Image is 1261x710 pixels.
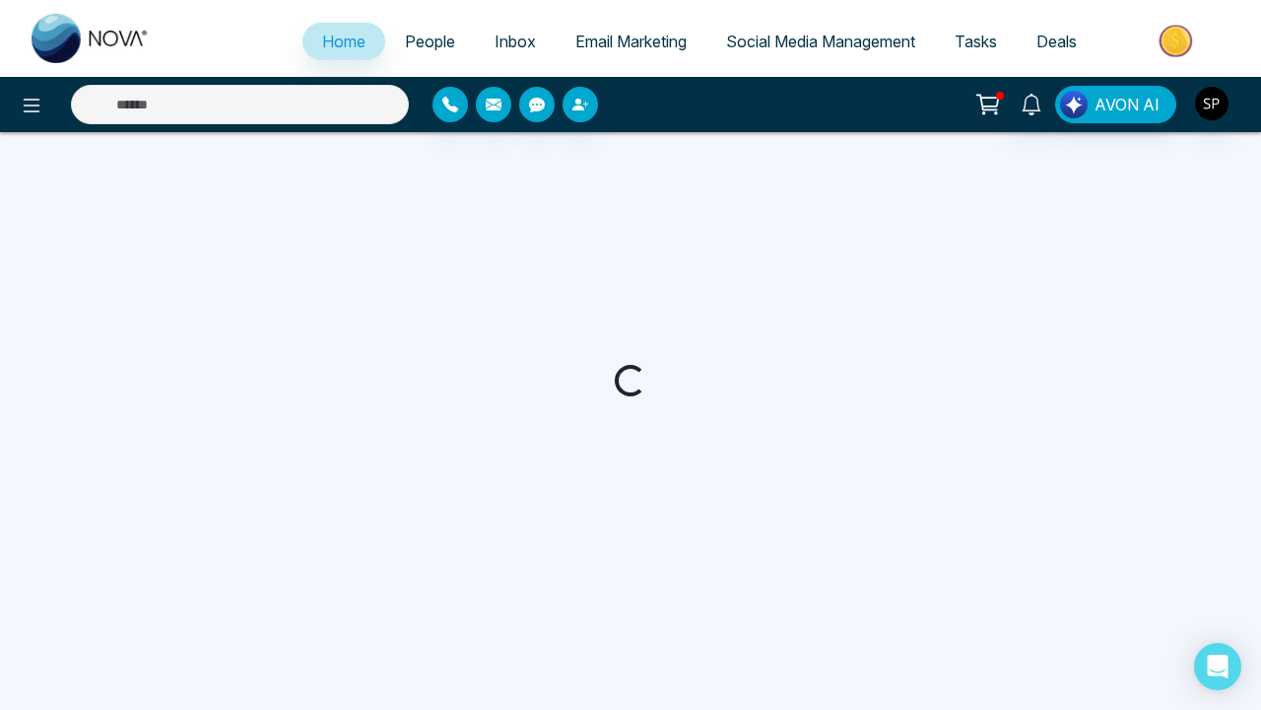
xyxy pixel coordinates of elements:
img: Market-place.gif [1106,19,1249,63]
span: Deals [1036,32,1077,51]
div: Open Intercom Messenger [1194,643,1241,690]
a: Tasks [935,23,1017,60]
a: Inbox [475,23,556,60]
span: People [405,32,455,51]
span: Home [322,32,365,51]
img: User Avatar [1195,87,1228,120]
span: Inbox [495,32,536,51]
button: AVON AI [1055,86,1176,123]
a: Deals [1017,23,1096,60]
span: Tasks [955,32,997,51]
span: Email Marketing [575,32,687,51]
img: Lead Flow [1060,91,1088,118]
span: Social Media Management [726,32,915,51]
a: Social Media Management [706,23,935,60]
a: Home [302,23,385,60]
a: Email Marketing [556,23,706,60]
a: People [385,23,475,60]
span: AVON AI [1095,93,1160,116]
img: Nova CRM Logo [32,14,150,63]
